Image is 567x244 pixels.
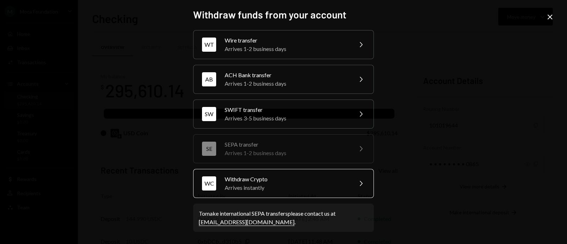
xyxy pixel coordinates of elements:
button: WCWithdraw CryptoArrives instantly [193,169,374,198]
div: Arrives 1-2 business days [225,149,348,157]
button: ABACH Bank transferArrives 1-2 business days [193,65,374,94]
div: Wire transfer [225,36,348,45]
div: SE [202,142,216,156]
div: Arrives 1-2 business days [225,79,348,88]
div: WT [202,38,216,52]
div: Arrives 3-5 business days [225,114,348,123]
div: SWIFT transfer [225,106,348,114]
div: Arrives instantly [225,183,348,192]
a: [EMAIL_ADDRESS][DOMAIN_NAME] [199,219,294,226]
div: WC [202,176,216,191]
div: AB [202,72,216,86]
div: SEPA transfer [225,140,348,149]
h2: Withdraw funds from your account [193,8,374,22]
div: Withdraw Crypto [225,175,348,183]
div: To make international SEPA transfers please contact us at . [199,209,368,226]
button: WTWire transferArrives 1-2 business days [193,30,374,59]
div: Arrives 1-2 business days [225,45,348,53]
div: SW [202,107,216,121]
div: ACH Bank transfer [225,71,348,79]
button: SWSWIFT transferArrives 3-5 business days [193,100,374,129]
button: SESEPA transferArrives 1-2 business days [193,134,374,163]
